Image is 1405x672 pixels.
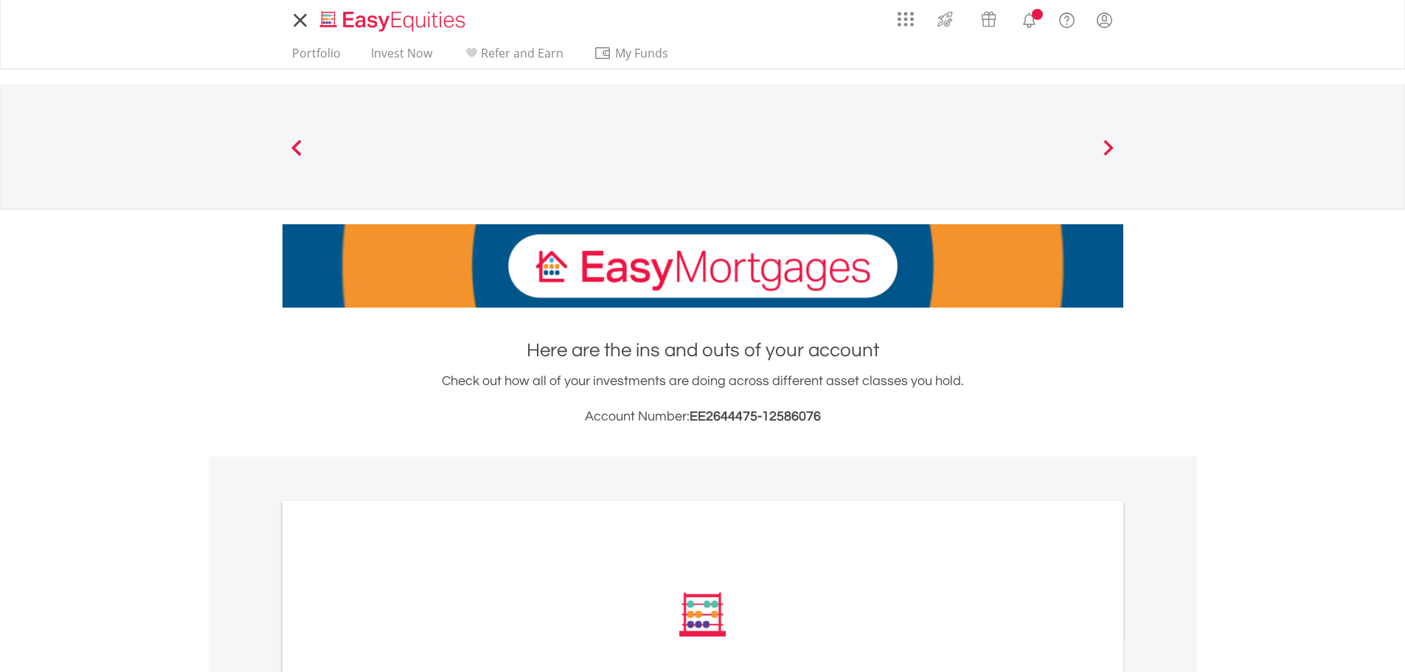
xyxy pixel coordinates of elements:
span: EE2644475-12586076 [690,409,821,423]
a: Home page [314,4,471,33]
img: grid-menu-icon.svg [898,11,914,27]
a: AppsGrid [888,4,923,27]
a: Vouchers [967,4,1010,31]
span: My Funds [594,44,690,63]
a: Refer and Earn [457,46,569,69]
img: EasyMortage Promotion Banner [282,224,1123,308]
a: FAQ's and Support [1048,4,1086,33]
h1: Here are the ins and outs of your account [282,337,1123,364]
img: vouchers-v2.svg [976,7,1001,31]
img: thrive-v2.svg [933,7,957,31]
span: Refer and Earn [481,45,563,61]
a: Invest Now [365,46,438,69]
a: Notifications [1010,4,1048,33]
div: Check out how all of your investments are doing across different asset classes you hold. [282,371,1123,427]
h3: Account Number: [282,406,1123,427]
a: My Profile [1086,4,1123,36]
img: EasyEquities_Logo.png [317,9,471,33]
a: Portfolio [286,46,347,69]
